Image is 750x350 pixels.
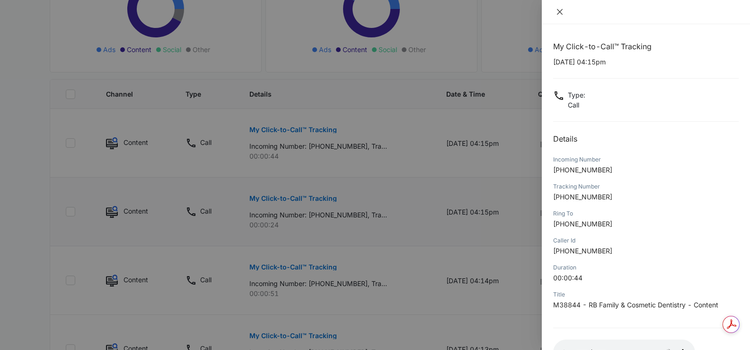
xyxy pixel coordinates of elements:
p: Type : [568,90,585,100]
div: Incoming Number [553,155,739,164]
span: close [556,8,564,16]
div: Caller Id [553,236,739,245]
div: Title [553,290,739,299]
p: [DATE] 04:15pm [553,57,739,67]
div: Duration [553,263,739,272]
span: [PHONE_NUMBER] [553,166,612,174]
button: Close [553,8,566,16]
span: 00:00:44 [553,274,582,282]
span: [PHONE_NUMBER] [553,220,612,228]
h2: Details [553,133,739,144]
span: [PHONE_NUMBER] [553,193,612,201]
div: Ring To [553,209,739,218]
span: [PHONE_NUMBER] [553,247,612,255]
div: Tracking Number [553,182,739,191]
h1: My Click-to-Call™ Tracking [553,41,739,52]
p: Call [568,100,585,110]
span: M38844 - RB Family & Cosmetic Dentistry - Content [553,301,718,309]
